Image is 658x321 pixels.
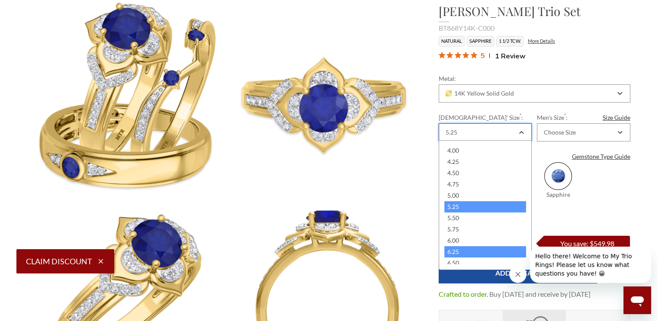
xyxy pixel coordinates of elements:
div: 5.00 [444,190,526,201]
div: 6.50 [444,257,526,269]
button: Claim Discount [16,249,114,273]
dd: Buy [DATE] and receive by [DATE] [489,289,591,299]
div: 5.75 [444,224,526,235]
div: Combobox [439,123,532,141]
span: 1 Review [495,49,526,62]
iframe: Message from company [530,247,651,283]
label: Gemstone Type : [439,152,630,161]
div: BT868Y14K-C000 [439,23,630,33]
button: Rated 5 out of 5 stars from 1 reviews. Jump to reviews. [439,49,526,62]
div: 6.00 [444,235,526,246]
div: 5.50 [444,212,526,224]
a: Size Guide [603,113,630,122]
img: Photo of Clema 1 1/2 ct tw. Round Solitaire Trio Set 14K Yellow Gold [BT868YE-C000] [227,1,424,199]
img: Photo of Clema 1 1/2 ct tw. Round Solitaire Trio Set 14K Yellow Gold [BT868Y-C000] [29,1,226,199]
dt: Crafted to order. [439,289,488,299]
span: 14K Yellow Solid Gold [446,90,514,97]
div: Choose Size [544,129,576,136]
iframe: Button to launch messaging window [623,286,651,314]
iframe: Close message [509,266,526,283]
div: 6.25 [444,246,526,257]
div: Combobox [439,84,630,103]
div: 4.00 [444,145,526,156]
h1: [PERSON_NAME] Trio Set [439,2,630,20]
div: 5.25 [444,201,526,212]
div: 4.25 [444,156,526,167]
a: More Details [528,38,555,44]
div: 4.50 [444,167,526,179]
span: 5 [481,50,485,61]
label: [DEMOGRAPHIC_DATA]' Size : [439,113,532,122]
li: Natural [439,36,465,47]
div: 4.75 [444,179,526,190]
label: Men's Size : [537,113,630,122]
li: 1 1/2 TCW. [496,36,523,47]
div: Combobox [537,123,630,141]
input: Add to Cart [439,262,597,283]
span: You save: $549.98 [560,239,614,247]
span: Sapphire [544,162,572,190]
li: Sapphire [467,36,494,47]
a: Gemstone Type Guide [572,152,630,161]
div: 5.25 [446,129,457,136]
label: Metal: [439,74,630,83]
span: Sapphire [546,191,570,198]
